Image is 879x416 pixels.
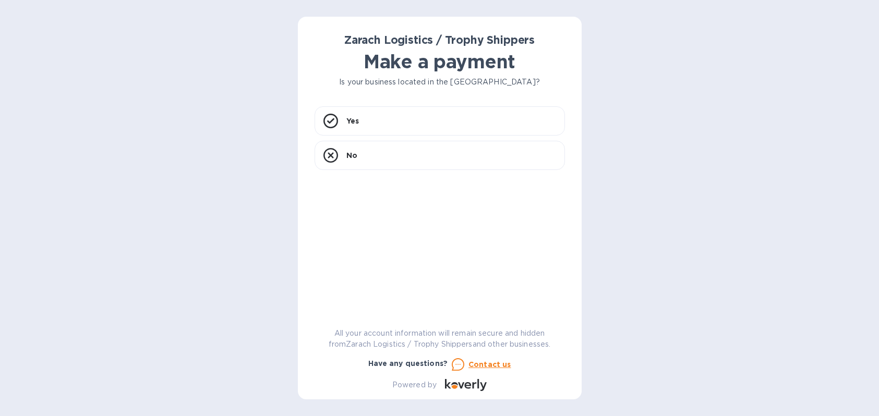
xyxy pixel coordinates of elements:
b: Have any questions? [368,359,448,368]
p: Is your business located in the [GEOGRAPHIC_DATA]? [315,77,565,88]
h1: Make a payment [315,51,565,72]
p: Yes [346,116,359,126]
p: No [346,150,357,161]
p: All your account information will remain secure and hidden from Zarach Logistics / Trophy Shipper... [315,328,565,350]
b: Zarach Logistics / Trophy Shippers [344,33,535,46]
p: Powered by [392,380,437,390]
u: Contact us [468,360,511,369]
